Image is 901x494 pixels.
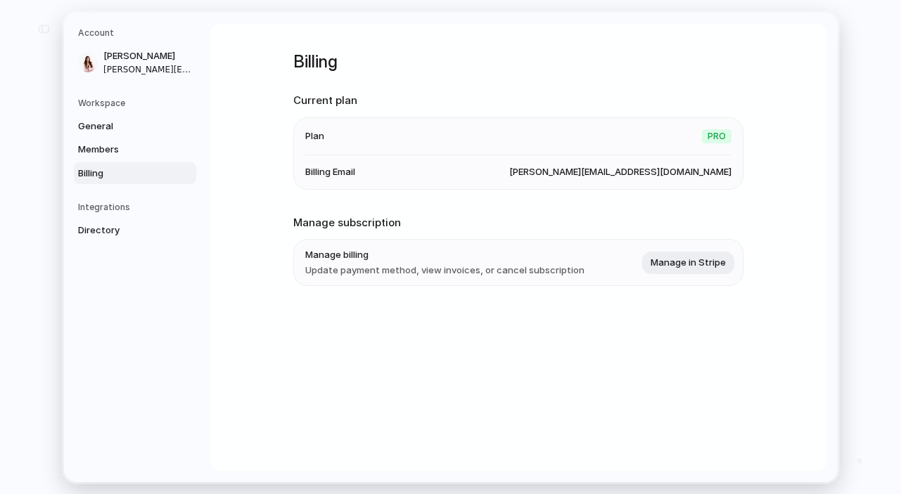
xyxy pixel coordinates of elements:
span: Directory [78,223,168,238]
span: [PERSON_NAME][EMAIL_ADDRESS][DOMAIN_NAME] [509,164,731,178]
span: Members [78,143,168,157]
span: Billing [78,166,168,180]
a: General [74,115,196,137]
h2: Current plan [293,93,743,109]
span: [PERSON_NAME] [103,49,193,63]
span: Billing Email [305,164,355,178]
a: Billing [74,162,196,184]
a: Directory [74,219,196,242]
a: [PERSON_NAME][PERSON_NAME][EMAIL_ADDRESS][DOMAIN_NAME] [74,45,196,80]
span: [PERSON_NAME][EMAIL_ADDRESS][DOMAIN_NAME] [103,63,193,75]
h2: Manage subscription [293,214,743,230]
button: Manage in Stripe [642,251,734,273]
a: Members [74,138,196,161]
h1: Billing [293,49,743,74]
span: Manage billing [305,248,584,262]
h5: Workspace [78,96,196,109]
span: General [78,119,168,133]
span: Update payment method, view invoices, or cancel subscription [305,263,584,277]
span: Pro [702,129,731,143]
span: Plan [305,129,324,143]
span: Manage in Stripe [651,255,726,269]
h5: Account [78,27,196,39]
h5: Integrations [78,201,196,214]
